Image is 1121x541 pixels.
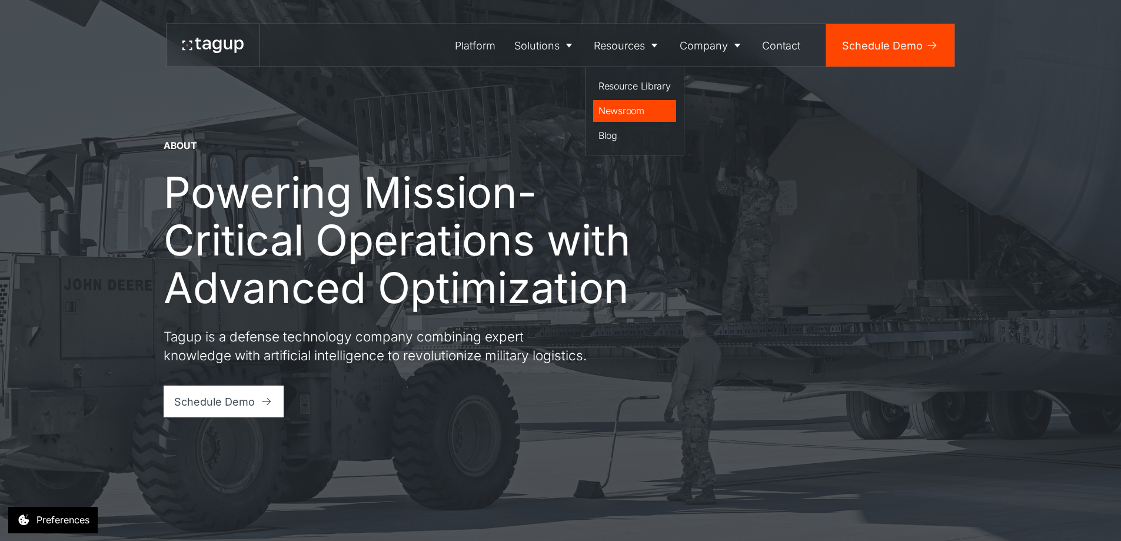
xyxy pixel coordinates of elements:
[585,67,685,155] nav: Resources
[753,24,810,67] a: Contact
[598,104,671,118] div: Newsroom
[505,24,585,67] a: Solutions
[593,125,676,147] a: Blog
[670,24,753,67] a: Company
[164,386,284,417] a: Schedule Demo
[762,38,800,54] div: Contact
[594,38,645,54] div: Resources
[174,394,255,410] div: Schedule Demo
[164,140,197,152] div: About
[680,38,728,54] div: Company
[164,327,587,364] p: Tagup is a defense technology company combining expert knowledge with artificial intelligence to ...
[455,38,495,54] div: Platform
[36,513,89,527] div: Preferences
[585,24,671,67] a: Resources
[598,128,671,142] div: Blog
[593,75,676,98] a: Resource Library
[826,24,954,67] a: Schedule Demo
[842,38,923,54] div: Schedule Demo
[593,100,676,122] a: Newsroom
[598,79,671,93] div: Resource Library
[446,24,505,67] a: Platform
[514,38,560,54] div: Solutions
[164,168,658,311] h1: Powering Mission-Critical Operations with Advanced Optimization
